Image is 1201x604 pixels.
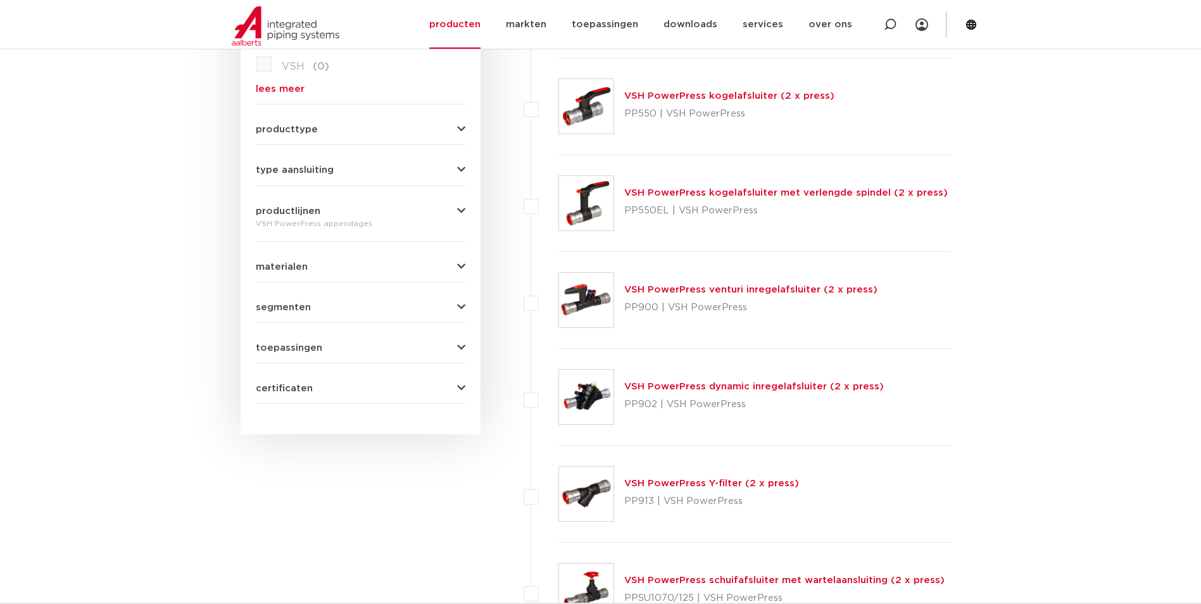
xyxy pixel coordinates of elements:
[256,216,465,231] div: VSH PowerPress appendages
[256,384,465,393] button: certificaten
[256,125,318,134] span: producttype
[559,79,613,134] img: Thumbnail for VSH PowerPress kogelafsluiter (2 x press)
[559,467,613,521] img: Thumbnail for VSH PowerPress Y-filter (2 x press)
[256,303,311,312] span: segmenten
[256,206,320,216] span: productlijnen
[624,104,834,124] p: PP550 | VSH PowerPress
[559,273,613,327] img: Thumbnail for VSH PowerPress venturi inregelafsluiter (2 x press)
[256,165,465,175] button: type aansluiting
[282,61,305,72] span: VSH
[256,262,465,272] button: materialen
[256,125,465,134] button: producttype
[624,479,799,488] a: VSH PowerPress Y-filter (2 x press)
[624,394,884,415] p: PP902 | VSH PowerPress
[624,576,945,585] a: VSH PowerPress schuifafsluiter met wartelaansluiting (2 x press)
[624,188,948,198] a: VSH PowerPress kogelafsluiter met verlengde spindel (2 x press)
[624,491,799,512] p: PP913 | VSH PowerPress
[624,382,884,391] a: VSH PowerPress dynamic inregelafsluiter (2 x press)
[256,343,465,353] button: toepassingen
[624,201,948,221] p: PP550EL | VSH PowerPress
[256,343,322,353] span: toepassingen
[256,384,313,393] span: certificaten
[256,165,334,175] span: type aansluiting
[256,84,465,94] a: lees meer
[559,176,613,230] img: Thumbnail for VSH PowerPress kogelafsluiter met verlengde spindel (2 x press)
[559,370,613,424] img: Thumbnail for VSH PowerPress dynamic inregelafsluiter (2 x press)
[256,262,308,272] span: materialen
[256,206,465,216] button: productlijnen
[256,303,465,312] button: segmenten
[624,285,877,294] a: VSH PowerPress venturi inregelafsluiter (2 x press)
[313,61,329,72] span: (0)
[624,298,877,318] p: PP900 | VSH PowerPress
[624,91,834,101] a: VSH PowerPress kogelafsluiter (2 x press)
